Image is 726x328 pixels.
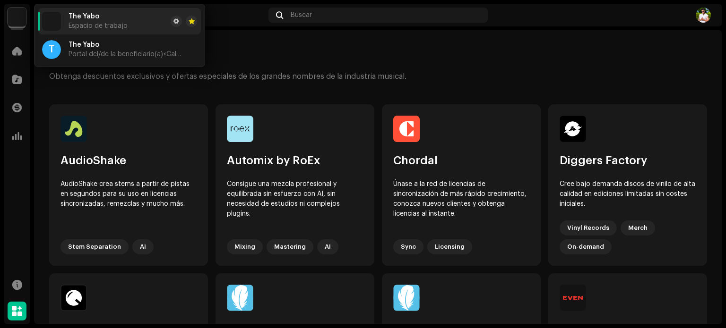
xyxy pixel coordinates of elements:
[317,239,338,254] div: AI
[227,239,263,254] div: Mixing
[60,116,87,142] img: 2fd7bcad-6c73-4393-bbe1-37a2d9795fdd
[42,12,61,31] img: 4d5a508c-c80f-4d99-b7fb-82554657661d
[560,179,696,209] div: Cree bajo demanda discos de vinilo de alta calidad en ediciones limitadas sin costes iniciales.
[560,116,586,142] img: afae1709-c827-4b76-a652-9ddd8808f967
[227,153,363,168] div: Automix by RoEx
[621,220,655,235] div: Merch
[227,179,363,228] div: Consigue una mezcla profesional y equilibrada sin esfuerzo con AI, sin necesidad de estudios ni c...
[393,239,423,254] div: Sync
[560,153,696,168] div: Diggers Factory
[227,116,253,142] img: 3e92c471-8f99-4bc3-91af-f70f33238202
[69,22,128,30] span: Espacio de trabajo
[69,13,99,20] span: The Yabo
[60,179,197,228] div: AudioShake crea stems a partir de pistas en segundos para su uso en licencias sincronizadas, reme...
[227,285,253,311] img: a95fe301-50de-48df-99e3-24891476c30c
[560,220,617,235] div: Vinyl Records
[291,11,312,19] span: Buscar
[393,285,420,311] img: 35edca2f-5628-4998-9fc9-38d367af0ecc
[163,51,221,58] span: <Calientalo Media>
[60,285,87,311] img: eb58a31c-f81c-4818-b0f9-d9e66cbda676
[560,285,586,311] img: 60ceb9ec-a8b3-4a3c-9260-8138a3b22953
[49,72,406,82] p: Obtenga descuentos exclusivos y ofertas especiales de los grandes nombres de la industria musical.
[132,239,154,254] div: AI
[560,239,612,254] div: On-demand
[8,8,26,26] img: 4d5a508c-c80f-4d99-b7fb-82554657661d
[696,8,711,23] img: c8dc84da-73c9-4d27-b9ed-f1ccf5ea2a3d
[393,153,529,168] div: Chordal
[69,41,99,49] span: The Yabo
[60,153,197,168] div: AudioShake
[42,40,61,59] div: T
[69,50,182,58] span: Portal del/de la beneficiario(a) <Calientalo Media>
[427,239,472,254] div: Licensing
[393,116,420,142] img: 9e8a6d41-7326-4eb6-8be3-a4db1a720e63
[267,239,313,254] div: Mastering
[393,179,529,228] div: Únase a la red de licencias de sincronización de más rápido crecimiento, conozca nuevos clientes ...
[60,239,129,254] div: Stem Separation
